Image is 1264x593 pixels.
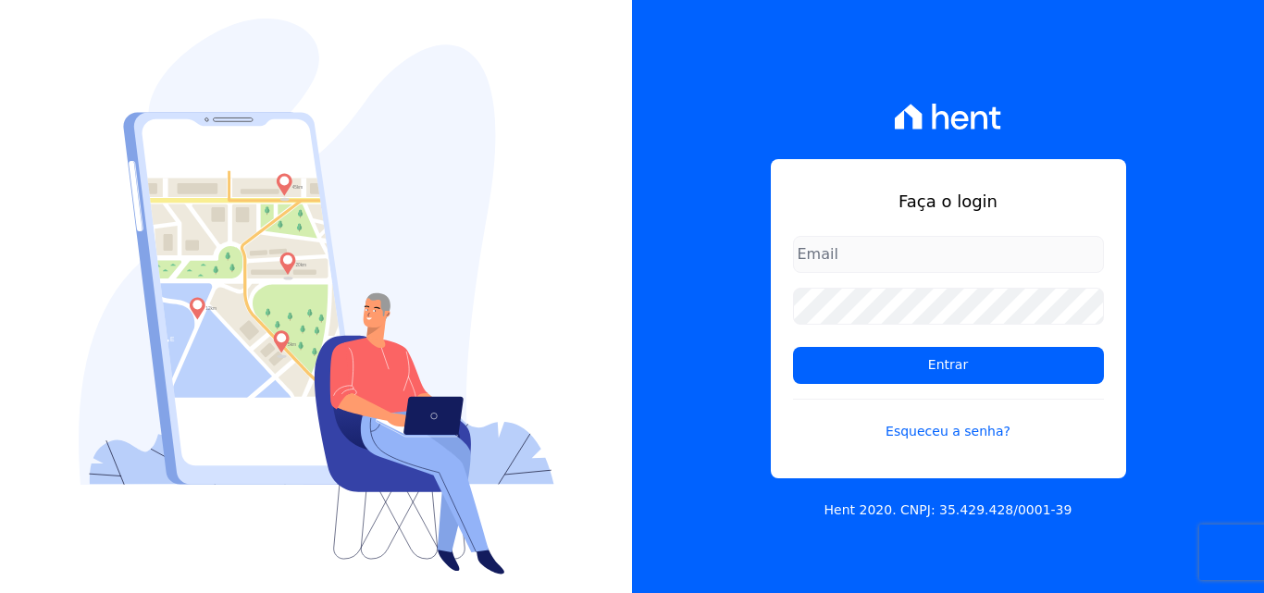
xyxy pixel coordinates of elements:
input: Entrar [793,347,1104,384]
p: Hent 2020. CNPJ: 35.429.428/0001-39 [824,500,1072,520]
a: Esqueceu a senha? [793,399,1104,441]
h1: Faça o login [793,189,1104,214]
img: Login [79,19,554,574]
input: Email [793,236,1104,273]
